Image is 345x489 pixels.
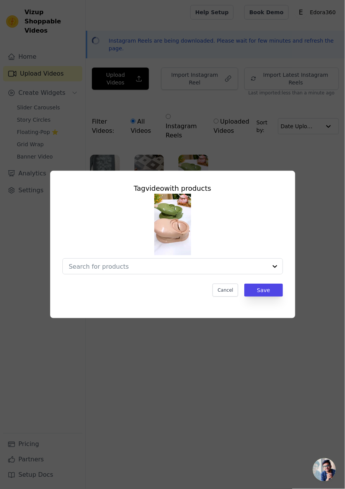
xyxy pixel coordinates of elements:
button: Save [244,284,283,297]
button: Cancel [213,284,238,297]
img: reel-preview-wnzeb2-vs.myshopify.com-3700907298382648160_76353649361.jpeg [154,194,191,255]
input: Search for products [69,263,267,270]
div: Tag video with products [62,183,283,194]
a: Open chat [313,458,336,481]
